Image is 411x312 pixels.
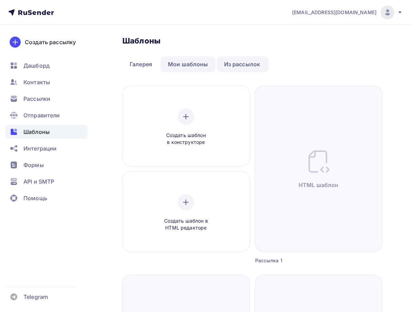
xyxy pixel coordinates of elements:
[23,293,48,301] span: Telegram
[255,257,350,264] div: Рассылка 1
[25,38,76,46] div: Создать рассылку
[292,6,403,19] a: [EMAIL_ADDRESS][DOMAIN_NAME]
[122,36,382,46] h3: Шаблоны
[217,56,268,72] a: Из рассылок
[6,158,88,172] a: Формы
[6,59,88,72] a: Дашборд
[122,56,159,72] a: Галерея
[299,181,339,189] span: HTML шаблон
[161,56,215,72] a: Мои шаблоны
[23,128,50,136] span: Шаблоны
[23,78,50,86] span: Контакты
[6,75,88,89] a: Контакты
[6,108,88,122] a: Отправители
[23,144,57,153] span: Интеграции
[23,177,54,186] span: API и SMTP
[6,125,88,139] a: Шаблоны
[23,161,44,169] span: Формы
[6,92,88,106] a: Рассылки
[23,95,50,103] span: Рассылки
[23,61,50,70] span: Дашборд
[153,217,219,232] span: Создать шаблон в HTML редакторе
[153,132,219,146] span: Создать шаблон в конструкторе
[292,9,377,16] span: [EMAIL_ADDRESS][DOMAIN_NAME]
[23,111,60,119] span: Отправители
[23,194,47,202] span: Помощь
